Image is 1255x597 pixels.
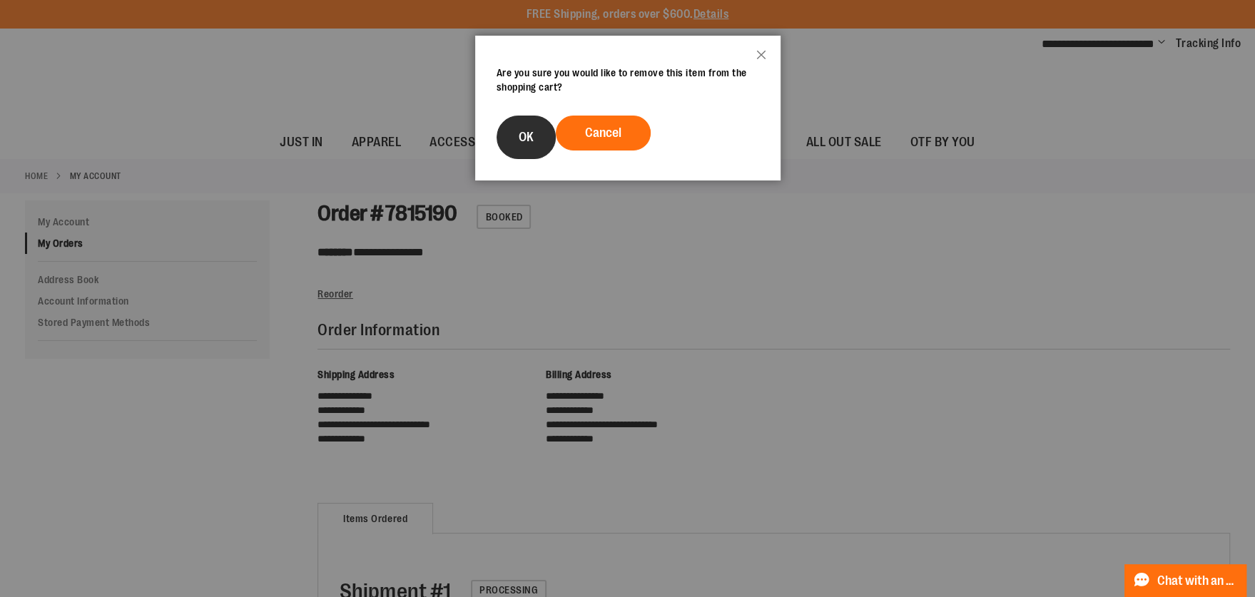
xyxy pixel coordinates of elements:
span: Chat with an Expert [1157,574,1238,588]
button: Chat with an Expert [1124,564,1247,597]
button: Cancel [556,116,651,150]
button: OK [497,116,556,159]
span: OK [519,130,534,144]
div: Are you sure you would like to remove this item from the shopping cart? [497,66,759,94]
span: Cancel [585,126,621,140]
